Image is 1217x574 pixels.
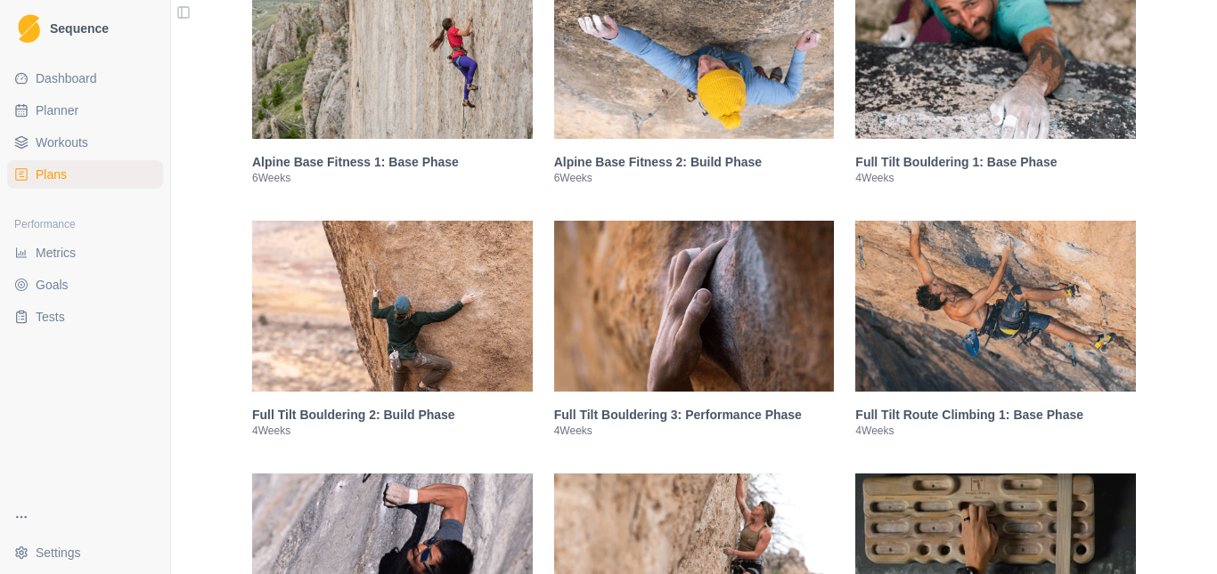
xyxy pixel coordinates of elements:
[855,221,1136,392] img: Full Tilt Route Climbing 1: Base Phase
[7,64,163,93] a: Dashboard
[7,210,163,238] div: Performance
[855,406,1136,424] h3: Full Tilt Route Climbing 1: Base Phase
[7,238,163,267] a: Metrics
[36,276,69,294] span: Goals
[36,244,76,262] span: Metrics
[36,101,78,119] span: Planner
[7,271,163,299] a: Goals
[50,22,109,35] span: Sequence
[554,221,835,392] img: Full Tilt Bouldering 3: Performance Phase
[7,7,163,50] a: LogoSequence
[7,128,163,157] a: Workouts
[554,153,835,171] h3: Alpine Base Fitness 2: Build Phase
[252,406,533,424] h3: Full Tilt Bouldering 2: Build Phase
[7,160,163,189] a: Plans
[36,133,88,151] span: Workouts
[18,14,40,44] img: Logo
[36,308,65,326] span: Tests
[36,166,67,183] span: Plans
[252,221,533,392] img: Full Tilt Bouldering 2: Build Phase
[7,303,163,331] a: Tests
[855,171,1136,185] p: 4 Weeks
[855,153,1136,171] h3: Full Tilt Bouldering 1: Base Phase
[36,69,97,87] span: Dashboard
[252,153,533,171] h3: Alpine Base Fitness 1: Base Phase
[7,96,163,125] a: Planner
[554,406,835,424] h3: Full Tilt Bouldering 3: Performance Phase
[252,171,533,185] p: 6 Weeks
[252,424,533,438] p: 4 Weeks
[554,424,835,438] p: 4 Weeks
[554,171,835,185] p: 6 Weeks
[7,538,163,567] button: Settings
[855,424,1136,438] p: 4 Weeks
